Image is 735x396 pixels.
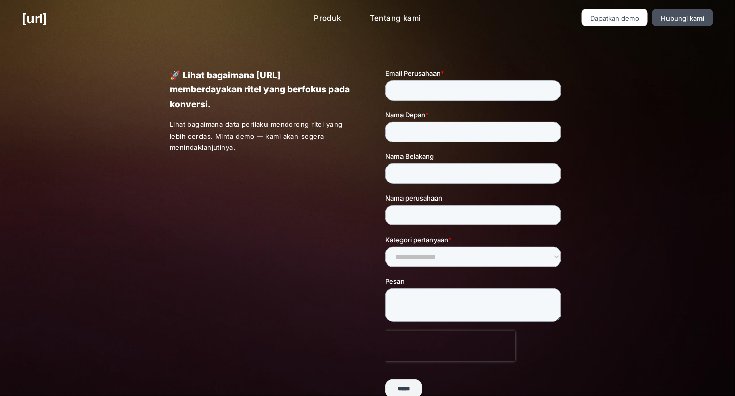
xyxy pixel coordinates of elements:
[370,13,421,23] font: Tentang kami
[22,11,47,26] font: [URL]
[661,14,704,22] font: Hubungi kami
[582,9,648,26] a: Dapatkan demo
[314,13,341,23] font: Produk
[170,120,343,152] font: Lihat bagaimana data perilaku mendorong ritel yang lebih cerdas. Minta demo — kami akan segera me...
[590,14,639,22] font: Dapatkan demo
[170,70,350,109] font: 🚀 Lihat bagaimana [URL] memberdayakan ritel yang berfokus pada konversi.
[361,9,429,28] a: Tentang kami
[22,9,47,28] a: [URL]
[652,9,713,26] a: Hubungi kami
[306,9,349,28] a: Produk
